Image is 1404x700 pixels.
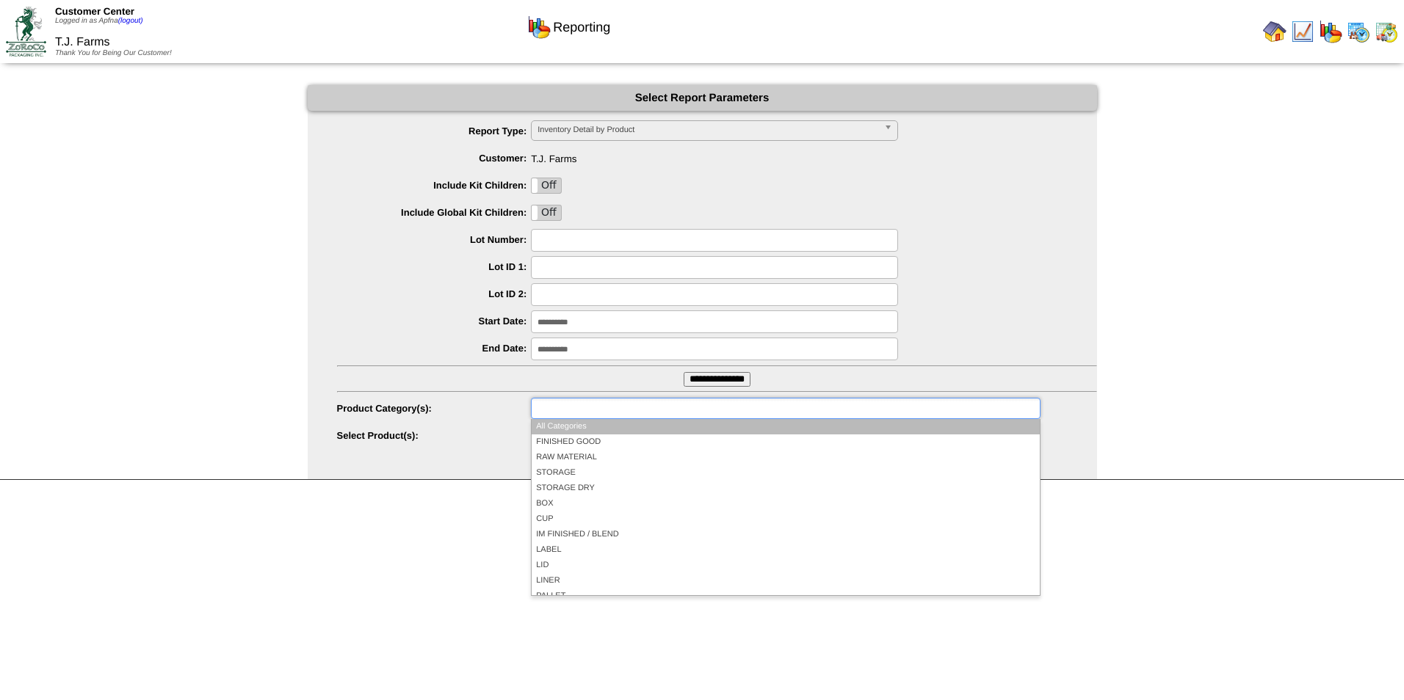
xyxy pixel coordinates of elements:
[532,419,1039,434] li: All Categories
[6,7,46,56] img: ZoRoCo_Logo(Green%26Foil)%20jpg.webp
[118,17,143,25] a: (logout)
[55,49,172,57] span: Thank You for Being Our Customer!
[308,85,1097,111] div: Select Report Parameters
[531,205,562,221] div: OnOff
[532,511,1039,527] li: CUP
[55,6,134,17] span: Customer Center
[337,125,532,136] label: Report Type:
[527,15,551,39] img: graph.gif
[532,496,1039,511] li: BOX
[532,205,561,220] label: Off
[337,403,532,414] label: Product Category(s):
[538,121,878,139] span: Inventory Detail by Product
[337,288,532,299] label: Lot ID 2:
[1375,20,1398,43] img: calendarinout.gif
[337,207,532,218] label: Include Global Kit Children:
[532,178,561,193] label: Off
[337,261,532,272] label: Lot ID 1:
[1263,20,1287,43] img: home.gif
[532,434,1039,450] li: FINISHED GOOD
[1291,20,1314,43] img: line_graph.gif
[532,465,1039,481] li: STORAGE
[532,558,1039,573] li: LID
[337,147,1097,164] span: T.J. Farms
[1347,20,1370,43] img: calendarprod.gif
[337,153,532,164] label: Customer:
[532,481,1039,496] li: STORAGE DRY
[532,573,1039,588] li: LINER
[531,178,562,194] div: OnOff
[532,588,1039,604] li: PALLET
[55,17,143,25] span: Logged in as Apfna
[337,180,532,191] label: Include Kit Children:
[337,316,532,327] label: Start Date:
[55,36,110,48] span: T.J. Farms
[337,234,532,245] label: Lot Number:
[553,20,610,35] span: Reporting
[532,527,1039,542] li: IM FINISHED / BLEND
[532,542,1039,558] li: LABEL
[337,430,532,441] label: Select Product(s):
[337,343,532,354] label: End Date:
[532,450,1039,465] li: RAW MATERIAL
[1319,20,1342,43] img: graph.gif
